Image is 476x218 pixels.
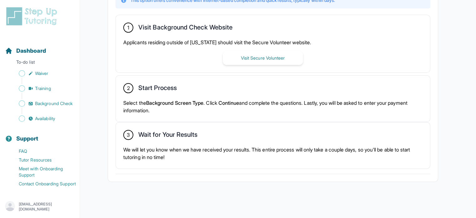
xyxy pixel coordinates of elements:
[5,156,80,164] a: Tutor Resources
[5,201,75,212] button: [EMAIL_ADDRESS][DOMAIN_NAME]
[5,147,80,156] a: FAQ
[127,131,130,139] span: 3
[5,69,80,78] a: Waiver
[35,100,73,107] span: Background Check
[138,24,233,34] h2: Visit Background Check Website
[35,70,48,77] span: Waiver
[35,85,51,92] span: Training
[218,100,239,106] span: Continue
[5,84,80,93] a: Training
[127,84,130,92] span: 2
[3,36,77,58] button: Dashboard
[138,84,177,94] h2: Start Process
[5,6,61,26] img: logo
[146,100,204,106] span: Background Screen Type
[5,99,80,108] a: Background Check
[123,146,422,161] p: We will let you know when we have received your results. This entire process will only take a cou...
[16,134,38,143] span: Support
[5,114,80,123] a: Availability
[35,115,55,122] span: Availability
[123,99,422,114] p: Select the . Click and complete the questions. Lastly, you will be asked to enter your payment in...
[19,202,75,212] p: [EMAIL_ADDRESS][DOMAIN_NAME]
[223,51,303,65] button: Visit Secure Volunteer
[138,131,197,141] h2: Wait for Your Results
[3,124,77,146] button: Support
[16,46,46,55] span: Dashboard
[5,164,80,179] a: Meet with Onboarding Support
[5,179,80,188] a: Contact Onboarding Support
[3,59,77,68] p: To-do list
[5,46,46,55] a: Dashboard
[123,39,422,46] p: Applicants residing outside of [US_STATE] should visit the Secure Volunteer website.
[223,55,303,61] a: Visit Secure Volunteer
[127,24,129,31] span: 1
